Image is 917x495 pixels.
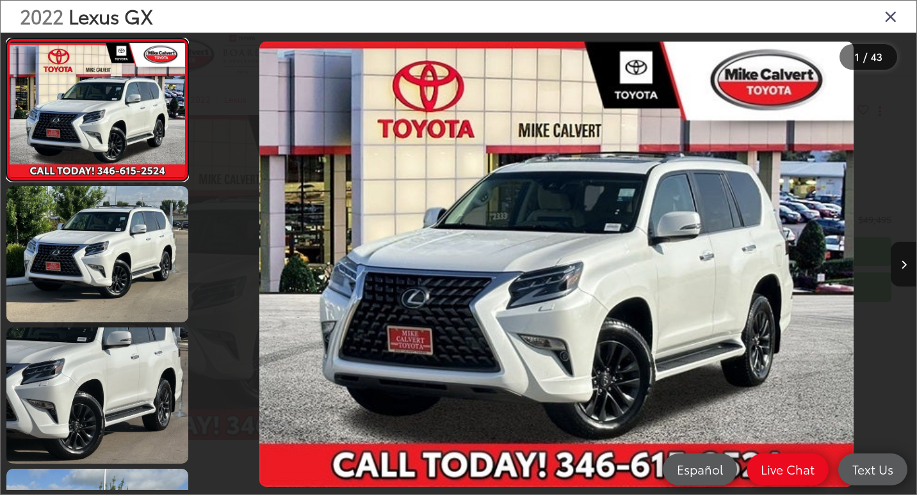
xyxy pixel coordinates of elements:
span: Español [670,461,729,477]
a: Text Us [838,453,907,485]
button: Next image [891,242,916,287]
span: 43 [871,49,882,63]
img: 2022 Lexus GX 460 [259,42,854,487]
span: 1 [855,49,859,63]
i: Close gallery [884,8,897,24]
img: 2022 Lexus GX 460 [4,326,190,465]
div: 2022 Lexus GX 460 0 [197,42,916,487]
img: 2022 Lexus GX 460 [4,185,190,324]
span: / [862,52,868,61]
img: 2022 Lexus GX 460 [8,43,186,177]
span: Live Chat [754,461,821,477]
a: Live Chat [747,453,829,485]
span: Lexus GX [69,2,153,29]
span: 2022 [20,2,63,29]
span: Text Us [846,461,900,477]
a: Español [663,453,737,485]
